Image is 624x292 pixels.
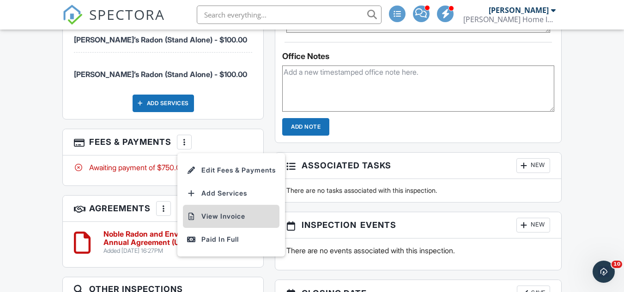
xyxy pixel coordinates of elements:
div: New [516,218,550,232]
h6: Noble Radon and Environmental Annual Agreement (Unsigned) [103,230,241,246]
span: SPECTORA [89,5,165,24]
input: Add Note [282,118,329,136]
div: [PERSON_NAME] [489,6,549,15]
div: Added [DATE] 16:27PM [103,247,241,255]
span: Inspection [302,219,357,231]
a: SPECTORA [62,12,165,32]
div: New [516,158,550,173]
div: Office Notes [282,52,554,61]
div: There are no tasks associated with this inspection. [281,186,555,195]
p: There are no events associated with this inspection. [286,245,550,256]
span: [PERSON_NAME]’s Radon (Stand Alone) - $100.00 [74,70,247,79]
span: Events [360,219,396,231]
img: The Best Home Inspection Software - Spectora [62,5,83,25]
h3: Agreements [63,196,263,222]
span: 10 [612,261,622,268]
div: Awaiting payment of $750.00. [74,162,252,173]
li: Service: Randy’s Radon (Stand Alone) [74,53,252,87]
a: Noble Radon and Environmental Annual Agreement (Unsigned) Added [DATE] 16:27PM [103,230,241,255]
input: Search everything... [197,6,382,24]
div: Fletcher's Home Inspections, LLC [463,15,556,24]
span: Associated Tasks [302,159,391,172]
h3: Fees & Payments [63,129,263,155]
div: Add Services [133,95,194,112]
span: [PERSON_NAME]’s Radon (Stand Alone) - $100.00 [74,35,247,44]
iframe: Intercom live chat [593,261,615,283]
li: Service: Randy’s Radon (Stand Alone) [74,18,252,53]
